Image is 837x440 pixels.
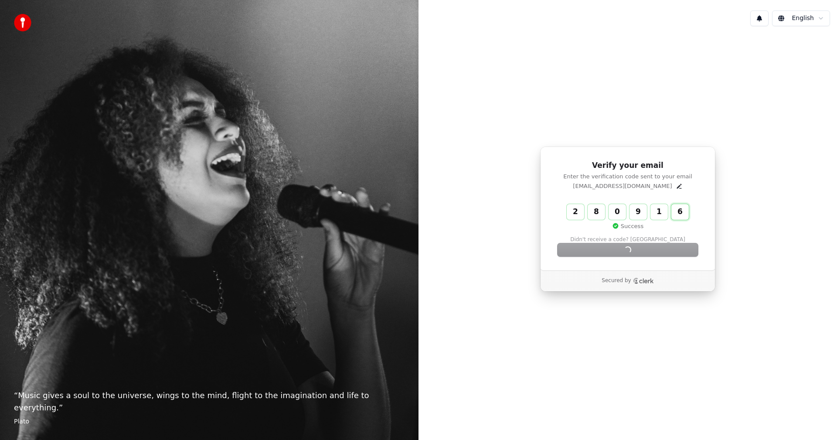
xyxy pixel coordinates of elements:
[633,278,654,284] a: Clerk logo
[612,222,643,230] p: Success
[14,389,405,414] p: “ Music gives a soul to the universe, wings to the mind, flight to the imagination and life to ev...
[573,182,672,190] p: [EMAIL_ADDRESS][DOMAIN_NAME]
[558,160,698,171] h1: Verify your email
[567,204,706,220] input: Enter verification code
[676,183,683,190] button: Edit
[558,173,698,181] p: Enter the verification code sent to your email
[14,417,405,426] footer: Plato
[602,277,631,284] p: Secured by
[14,14,31,31] img: youka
